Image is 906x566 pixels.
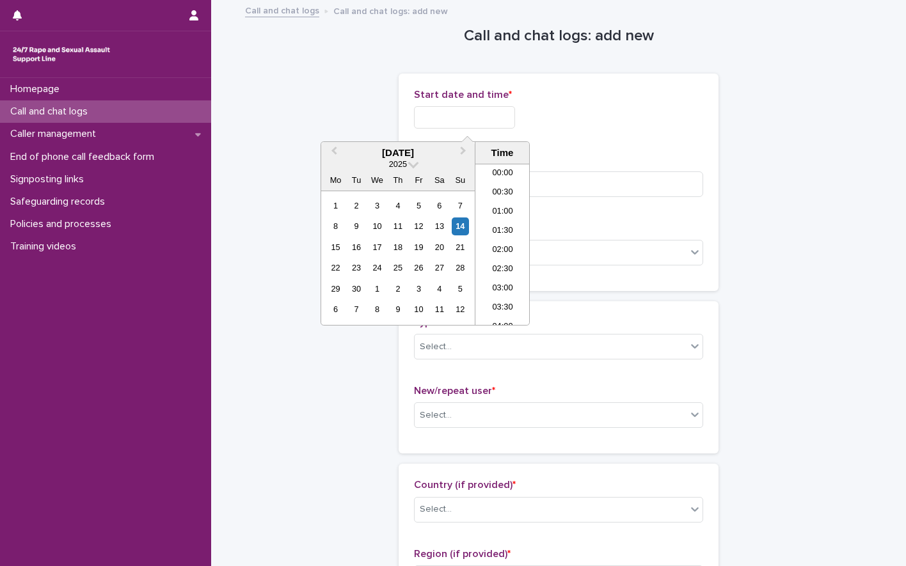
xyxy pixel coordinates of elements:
div: Choose Thursday, 25 September 2025 [389,259,406,276]
p: Call and chat logs: add new [333,3,448,17]
li: 02:00 [475,241,530,260]
span: Country (if provided) [414,480,516,490]
div: Mo [327,171,344,189]
div: Tu [347,171,365,189]
p: End of phone call feedback form [5,151,164,163]
div: Choose Tuesday, 2 September 2025 [347,197,365,214]
li: 03:00 [475,279,530,299]
button: Previous Month [322,143,343,164]
div: Choose Tuesday, 23 September 2025 [347,259,365,276]
div: [DATE] [321,147,475,159]
div: Fr [410,171,427,189]
img: rhQMoQhaT3yELyF149Cw [10,42,113,67]
div: Choose Monday, 6 October 2025 [327,301,344,318]
div: Choose Friday, 5 September 2025 [410,197,427,214]
div: Choose Wednesday, 8 October 2025 [369,301,386,318]
div: Choose Friday, 26 September 2025 [410,259,427,276]
div: Choose Sunday, 14 September 2025 [452,217,469,235]
p: Signposting links [5,173,94,185]
div: Choose Tuesday, 7 October 2025 [347,301,365,318]
div: Choose Wednesday, 1 October 2025 [369,280,386,297]
p: Safeguarding records [5,196,115,208]
div: Choose Tuesday, 9 September 2025 [347,217,365,235]
div: Select... [420,340,452,354]
div: Choose Wednesday, 24 September 2025 [369,259,386,276]
div: Choose Wednesday, 3 September 2025 [369,197,386,214]
span: 2025 [389,159,407,169]
p: Training videos [5,240,86,253]
div: Choose Monday, 22 September 2025 [327,259,344,276]
div: Th [389,171,406,189]
h1: Call and chat logs: add new [399,27,719,45]
div: Choose Wednesday, 17 September 2025 [369,239,386,256]
button: Next Month [454,143,475,164]
div: Choose Sunday, 28 September 2025 [452,259,469,276]
div: We [369,171,386,189]
span: Region (if provided) [414,549,511,559]
div: Choose Saturday, 27 September 2025 [431,259,448,276]
p: Homepage [5,83,70,95]
div: Choose Thursday, 18 September 2025 [389,239,406,256]
li: 01:00 [475,203,530,222]
div: Sa [431,171,448,189]
div: Choose Monday, 29 September 2025 [327,280,344,297]
span: New/repeat user [414,386,495,396]
li: 03:30 [475,299,530,318]
div: Choose Saturday, 11 October 2025 [431,301,448,318]
p: Call and chat logs [5,106,98,118]
p: Policies and processes [5,218,122,230]
div: Choose Saturday, 20 September 2025 [431,239,448,256]
div: Choose Friday, 19 September 2025 [410,239,427,256]
div: Choose Thursday, 11 September 2025 [389,217,406,235]
div: Choose Sunday, 7 September 2025 [452,197,469,214]
div: Choose Monday, 8 September 2025 [327,217,344,235]
div: Choose Sunday, 21 September 2025 [452,239,469,256]
p: Caller management [5,128,106,140]
div: Choose Tuesday, 30 September 2025 [347,280,365,297]
div: Choose Thursday, 9 October 2025 [389,301,406,318]
span: Start date and time [414,90,512,100]
div: month 2025-09 [325,195,470,320]
div: Choose Monday, 15 September 2025 [327,239,344,256]
div: Choose Wednesday, 10 September 2025 [369,217,386,235]
div: Choose Saturday, 4 October 2025 [431,280,448,297]
div: Choose Thursday, 4 September 2025 [389,197,406,214]
div: Choose Sunday, 12 October 2025 [452,301,469,318]
li: 02:30 [475,260,530,279]
div: Choose Friday, 12 September 2025 [410,217,427,235]
li: 04:00 [475,318,530,337]
div: Choose Saturday, 6 September 2025 [431,197,448,214]
li: 00:30 [475,184,530,203]
div: Choose Saturday, 13 September 2025 [431,217,448,235]
div: Choose Monday, 1 September 2025 [327,197,344,214]
div: Select... [420,409,452,422]
div: Select... [420,503,452,516]
div: Choose Friday, 3 October 2025 [410,280,427,297]
div: Su [452,171,469,189]
div: Choose Tuesday, 16 September 2025 [347,239,365,256]
li: 00:00 [475,164,530,184]
li: 01:30 [475,222,530,241]
div: Choose Friday, 10 October 2025 [410,301,427,318]
div: Choose Thursday, 2 October 2025 [389,280,406,297]
div: Time [479,147,526,159]
div: Choose Sunday, 5 October 2025 [452,280,469,297]
a: Call and chat logs [245,3,319,17]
